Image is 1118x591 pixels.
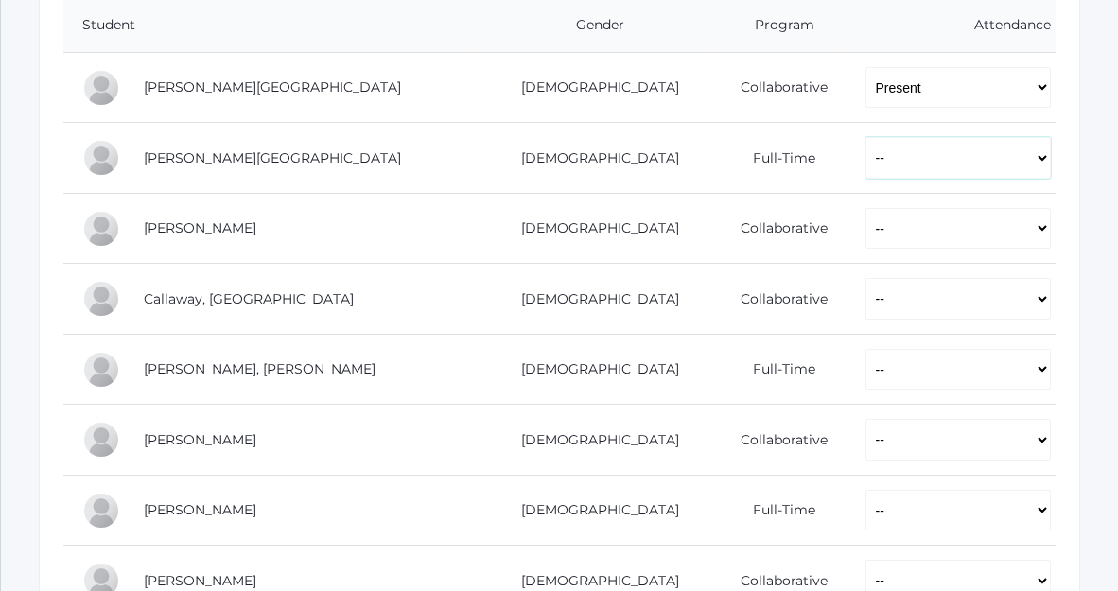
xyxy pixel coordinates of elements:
[144,149,401,166] a: [PERSON_NAME][GEOGRAPHIC_DATA]
[144,219,256,236] a: [PERSON_NAME]
[144,290,354,307] a: Callaway, [GEOGRAPHIC_DATA]
[707,123,847,194] td: Full-Time
[82,280,120,318] div: Kiel Callaway
[707,52,847,123] td: Collaborative
[144,431,256,448] a: [PERSON_NAME]
[479,264,707,335] td: [DEMOGRAPHIC_DATA]
[479,52,707,123] td: [DEMOGRAPHIC_DATA]
[82,139,120,177] div: Jordan Bell
[144,78,401,96] a: [PERSON_NAME][GEOGRAPHIC_DATA]
[479,475,707,546] td: [DEMOGRAPHIC_DATA]
[479,193,707,264] td: [DEMOGRAPHIC_DATA]
[707,405,847,476] td: Collaborative
[82,421,120,459] div: Teddy Dahlstrom
[82,210,120,248] div: Lee Blasman
[144,501,256,518] a: [PERSON_NAME]
[707,193,847,264] td: Collaborative
[82,69,120,107] div: Charlotte Bair
[707,264,847,335] td: Collaborative
[707,475,847,546] td: Full-Time
[479,334,707,405] td: [DEMOGRAPHIC_DATA]
[144,360,376,377] a: [PERSON_NAME], [PERSON_NAME]
[707,334,847,405] td: Full-Time
[144,572,256,589] a: [PERSON_NAME]
[82,351,120,389] div: Luna Cardenas
[82,492,120,530] div: Olivia Dainko
[479,405,707,476] td: [DEMOGRAPHIC_DATA]
[479,123,707,194] td: [DEMOGRAPHIC_DATA]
